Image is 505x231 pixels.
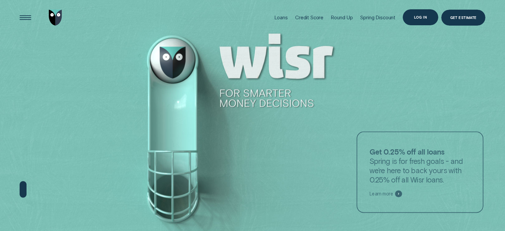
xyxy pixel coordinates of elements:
[295,14,323,21] div: Credit Score
[331,14,353,21] div: Round Up
[274,14,288,21] div: Loans
[17,10,33,26] button: Open Menu
[360,14,395,21] div: Spring Discount
[357,132,483,213] a: Get 0.25% off all loansSpring is for fresh goals - and we’re here to back yours with 0.25% off al...
[369,147,470,184] p: Spring is for fresh goals - and we’re here to back yours with 0.25% off all Wisr loans.
[441,10,485,26] a: Get Estimate
[403,9,438,25] button: Log in
[414,16,427,19] div: Log in
[369,147,444,156] strong: Get 0.25% off all loans
[369,191,393,197] span: Learn more
[49,10,62,26] img: Wisr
